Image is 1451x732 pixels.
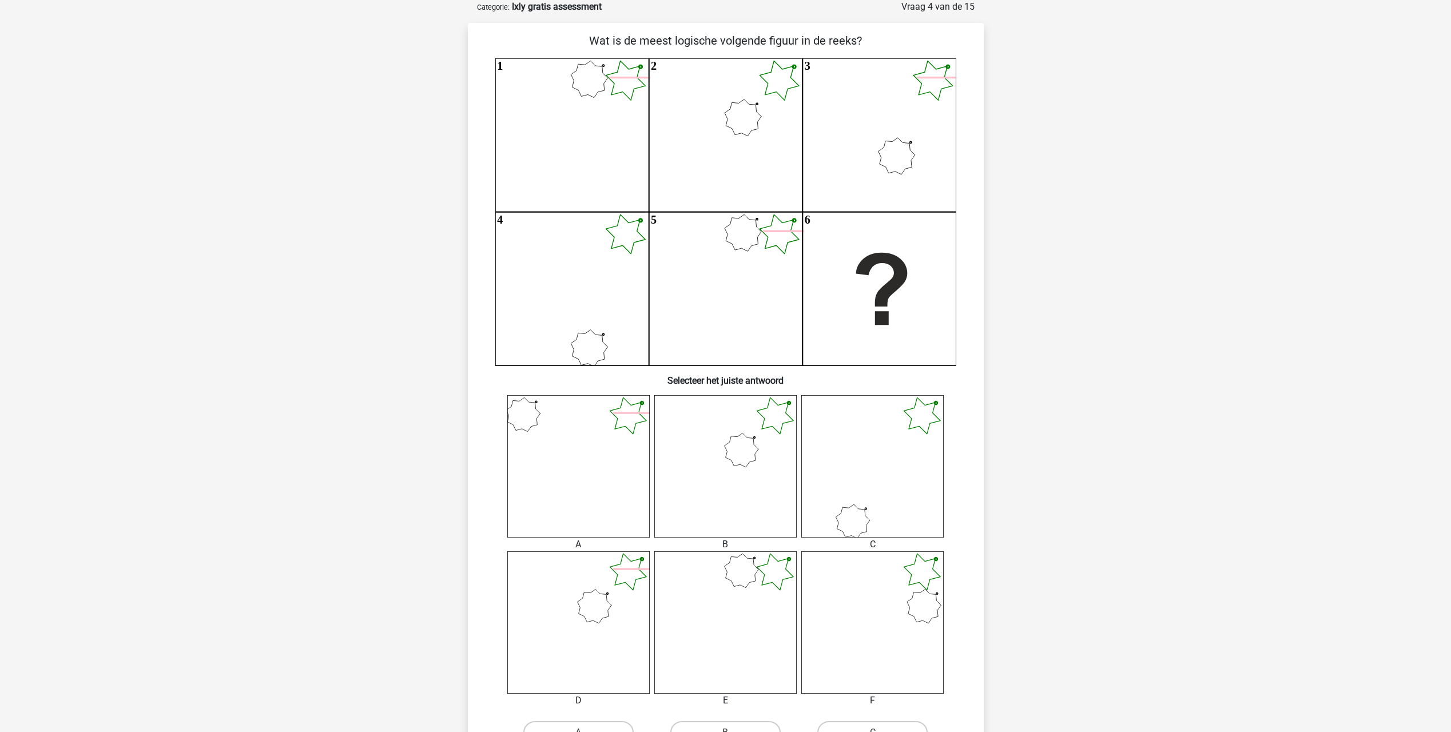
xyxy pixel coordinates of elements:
div: E [646,694,805,707]
div: D [499,694,658,707]
small: Categorie: [477,3,510,11]
text: 1 [497,59,503,72]
text: 5 [651,213,657,226]
text: 4 [497,213,503,226]
strong: Ixly gratis assessment [512,1,602,12]
h6: Selecteer het juiste antwoord [486,366,965,386]
text: 2 [651,59,657,72]
text: 3 [804,59,810,72]
div: B [646,538,805,551]
p: Wat is de meest logische volgende figuur in de reeks? [486,32,965,49]
div: A [499,538,658,551]
div: C [793,538,952,551]
div: F [793,694,952,707]
text: 6 [804,213,810,226]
